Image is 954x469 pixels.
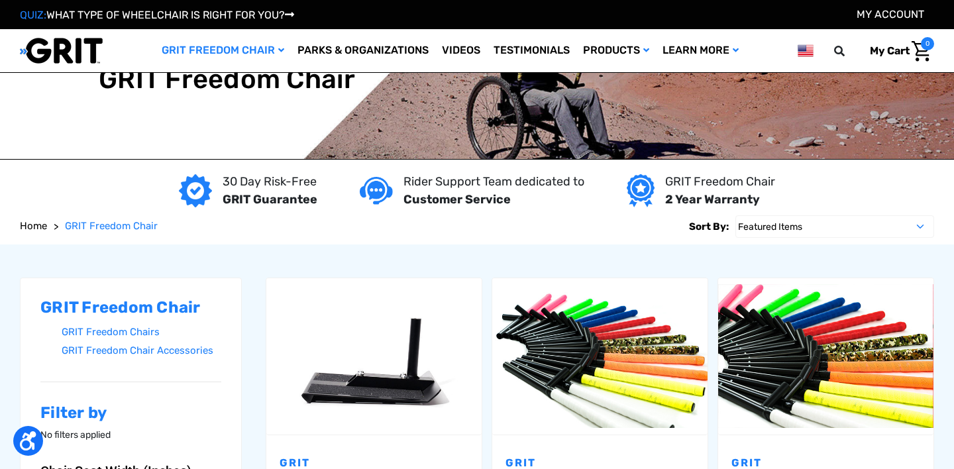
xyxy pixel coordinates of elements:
[718,284,933,428] img: GRIT Lever Wraps: Sets of GRIT Freedom Chair levers wrapped as pairs in pink, green, blue, red, c...
[689,215,729,238] label: Sort By:
[912,41,931,62] img: Cart
[65,220,158,232] span: GRIT Freedom Chair
[65,219,158,234] a: GRIT Freedom Chair
[266,278,482,435] a: Shortened Footplate,$25.00
[62,341,221,360] a: GRIT Freedom Chair Accessories
[266,284,482,428] img: GRIT Shortened Footplate: steel platform for resting feet when using GRIT Freedom Chair shown wit...
[627,174,654,207] img: Year warranty
[576,29,656,72] a: Products
[360,177,393,204] img: Customer service
[99,64,356,95] h1: GRIT Freedom Chair
[860,37,934,65] a: Cart with 0 items
[291,29,435,72] a: Parks & Organizations
[62,323,221,342] a: GRIT Freedom Chairs
[403,192,511,207] strong: Customer Service
[870,44,910,57] span: My Cart
[798,42,814,59] img: us.png
[20,9,46,21] span: QUIZ:
[492,278,708,435] a: Levers (Pair),$198.00
[921,37,934,50] span: 0
[857,8,924,21] a: Account
[155,29,291,72] a: GRIT Freedom Chair
[40,403,221,423] h2: Filter by
[773,384,948,446] iframe: Tidio Chat
[179,174,212,207] img: GRIT Guarantee
[20,37,103,64] img: GRIT All-Terrain Wheelchair and Mobility Equipment
[223,192,317,207] strong: GRIT Guarantee
[40,428,221,442] p: No filters applied
[487,29,576,72] a: Testimonials
[403,173,584,191] p: Rider Support Team dedicated to
[840,37,860,65] input: Search
[492,284,708,428] img: Levers (Pair)
[40,298,221,317] h2: GRIT Freedom Chair
[718,278,933,435] a: Lever Wraps or Sleeves,$25.00
[665,173,775,191] p: GRIT Freedom Chair
[223,173,317,191] p: 30 Day Risk-Free
[20,9,294,21] a: QUIZ:WHAT TYPE OF WHEELCHAIR IS RIGHT FOR YOU?
[20,220,47,232] span: Home
[656,29,745,72] a: Learn More
[665,192,760,207] strong: 2 Year Warranty
[435,29,487,72] a: Videos
[20,219,47,234] a: Home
